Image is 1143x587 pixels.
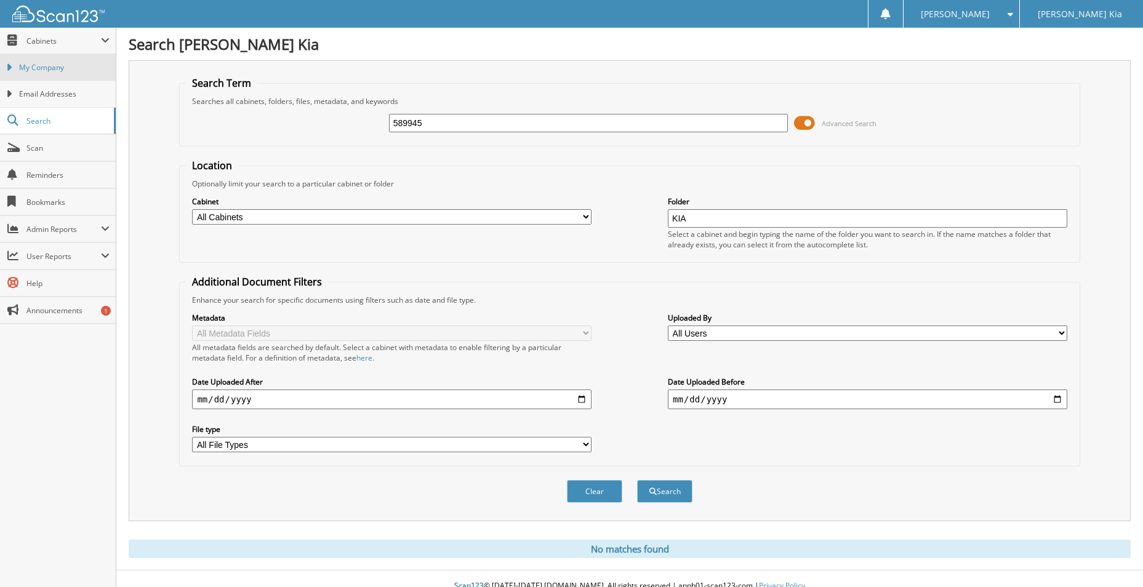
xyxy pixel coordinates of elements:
input: end [668,389,1067,409]
span: Announcements [26,305,110,316]
div: Enhance your search for specific documents using filters such as date and file type. [186,295,1073,305]
label: File type [192,424,592,434]
span: Email Addresses [19,89,110,100]
span: Cabinets [26,36,101,46]
div: Select a cabinet and begin typing the name of the folder you want to search in. If the name match... [668,229,1067,250]
legend: Location [186,159,238,172]
span: [PERSON_NAME] [921,10,990,18]
span: Help [26,278,110,289]
div: All metadata fields are searched by default. Select a cabinet with metadata to enable filtering b... [192,342,592,363]
div: Optionally limit your search to a particular cabinet or folder [186,178,1073,189]
legend: Additional Document Filters [186,275,328,289]
span: My Company [19,62,110,73]
span: Advanced Search [822,119,876,128]
label: Uploaded By [668,313,1067,323]
label: Metadata [192,313,592,323]
label: Date Uploaded After [192,377,592,387]
span: Reminders [26,170,110,180]
span: Scan [26,143,110,153]
label: Date Uploaded Before [668,377,1067,387]
div: No matches found [129,540,1131,558]
legend: Search Term [186,76,257,90]
label: Folder [668,196,1067,207]
span: Admin Reports [26,224,101,234]
h1: Search [PERSON_NAME] Kia [129,34,1131,54]
button: Clear [567,480,622,503]
div: Searches all cabinets, folders, files, metadata, and keywords [186,96,1073,106]
div: 1 [101,306,111,316]
label: Cabinet [192,196,592,207]
input: start [192,389,592,409]
span: [PERSON_NAME] Kia [1038,10,1122,18]
a: here [356,353,372,363]
span: User Reports [26,251,101,262]
button: Search [637,480,692,503]
img: scan123-logo-white.svg [12,6,105,22]
span: Search [26,116,108,126]
span: Bookmarks [26,197,110,207]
